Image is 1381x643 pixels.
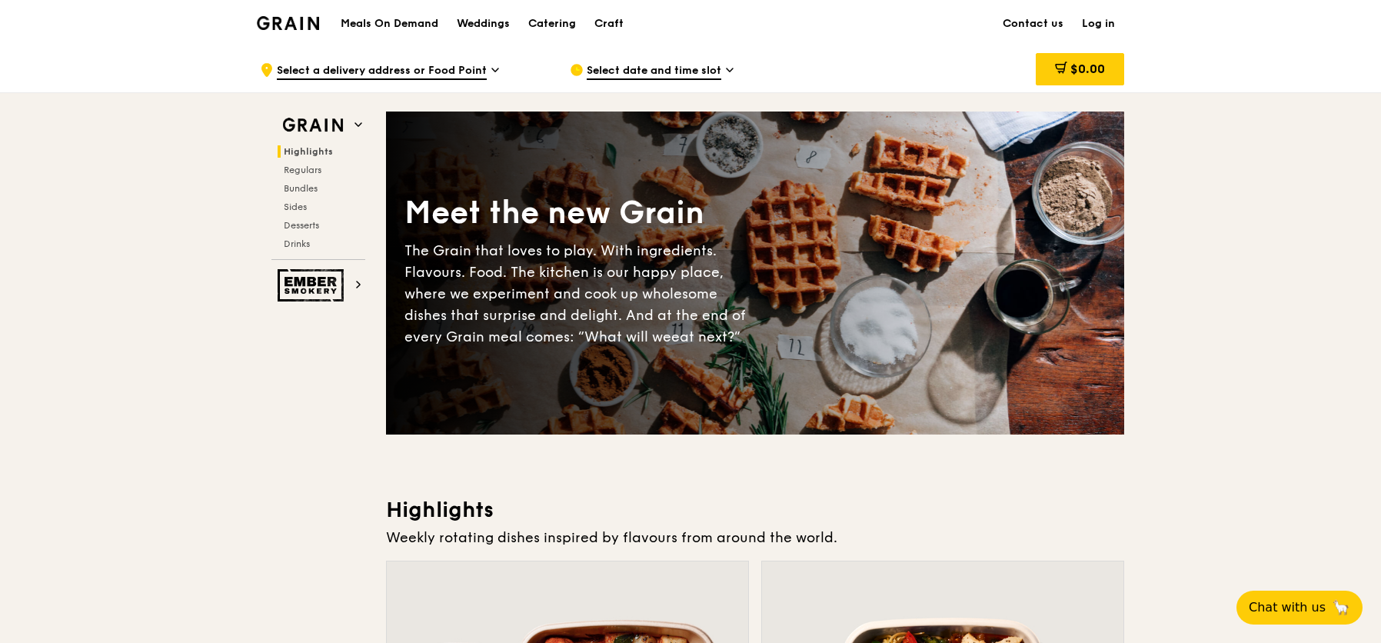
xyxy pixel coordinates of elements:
[257,16,319,30] img: Grain
[587,63,721,80] span: Select date and time slot
[457,1,510,47] div: Weddings
[284,183,318,194] span: Bundles
[1070,62,1105,76] span: $0.00
[277,63,487,80] span: Select a delivery address or Food Point
[1249,598,1326,617] span: Chat with us
[585,1,633,47] a: Craft
[278,269,348,302] img: Ember Smokery web logo
[284,165,321,175] span: Regulars
[386,527,1124,548] div: Weekly rotating dishes inspired by flavours from around the world.
[284,220,319,231] span: Desserts
[278,112,348,139] img: Grain web logo
[671,328,740,345] span: eat next?”
[1236,591,1363,625] button: Chat with us🦙
[404,240,755,348] div: The Grain that loves to play. With ingredients. Flavours. Food. The kitchen is our happy place, w...
[386,496,1124,524] h3: Highlights
[448,1,519,47] a: Weddings
[341,16,438,32] h1: Meals On Demand
[404,192,755,234] div: Meet the new Grain
[594,1,624,47] div: Craft
[993,1,1073,47] a: Contact us
[519,1,585,47] a: Catering
[284,146,333,157] span: Highlights
[1073,1,1124,47] a: Log in
[284,202,307,212] span: Sides
[528,1,576,47] div: Catering
[284,238,310,249] span: Drinks
[1332,598,1350,617] span: 🦙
